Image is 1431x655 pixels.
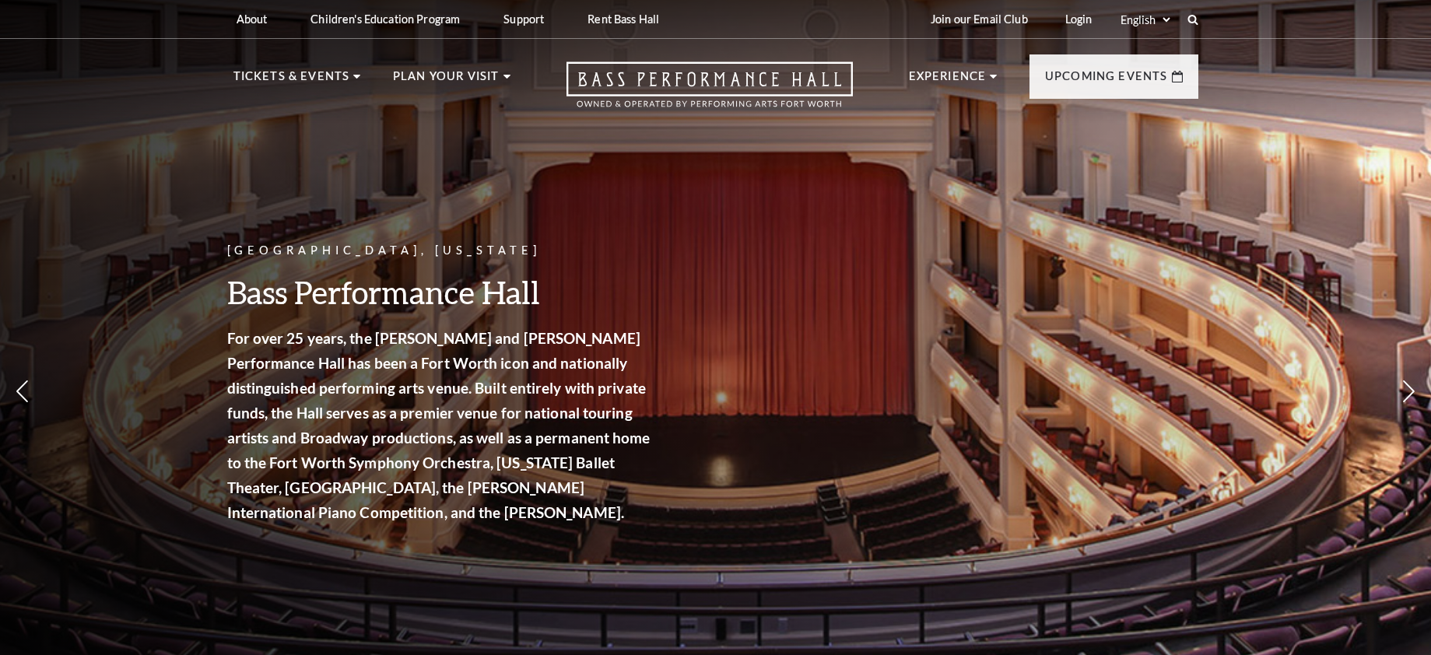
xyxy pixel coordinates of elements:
[503,12,544,26] p: Support
[587,12,659,26] p: Rent Bass Hall
[227,329,651,521] strong: For over 25 years, the [PERSON_NAME] and [PERSON_NAME] Performance Hall has been a Fort Worth ico...
[393,67,500,95] p: Plan Your Visit
[233,67,350,95] p: Tickets & Events
[227,272,655,312] h3: Bass Performance Hall
[909,67,987,95] p: Experience
[237,12,268,26] p: About
[1117,12,1173,27] select: Select:
[227,241,655,261] p: [GEOGRAPHIC_DATA], [US_STATE]
[1045,67,1168,95] p: Upcoming Events
[310,12,460,26] p: Children's Education Program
